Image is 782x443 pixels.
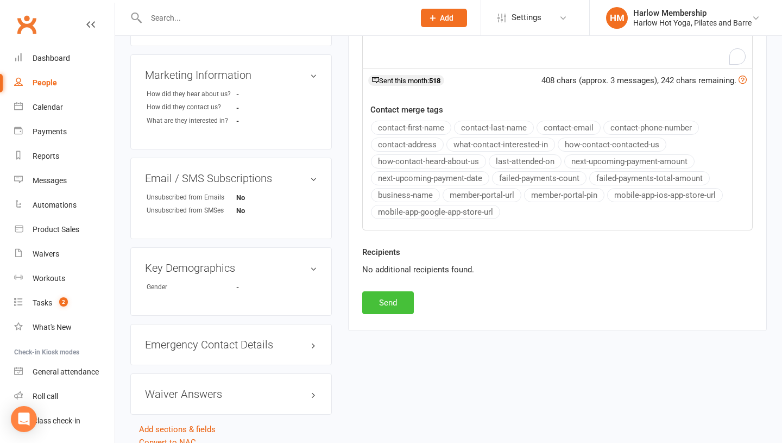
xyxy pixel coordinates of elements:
strong: - [236,117,299,125]
a: Add sections & fields [139,425,216,434]
span: Settings [512,5,541,30]
h3: Key Demographics [145,262,317,274]
a: Clubworx [13,11,40,38]
button: member-portal-url [443,188,521,202]
a: Reports [14,144,115,169]
div: No additional recipients found. [362,263,753,276]
button: next-upcoming-payment-date [371,171,489,185]
button: next-upcoming-payment-amount [564,154,695,169]
div: Unsubscribed from SMSes [147,205,236,216]
div: People [33,78,57,87]
div: 408 chars (approx. 3 messages), 242 chars remaining. [541,74,747,87]
div: Gender [147,282,236,292]
h3: Emergency Contact Details [145,339,317,351]
div: How did they contact us? [147,102,236,113]
div: Harlow Hot Yoga, Pilates and Barre [633,18,752,28]
div: Unsubscribed from Emails [147,192,236,203]
span: 2 [59,297,68,307]
a: Product Sales [14,217,115,242]
button: what-contact-interested-in [446,138,555,152]
button: failed-payments-count [492,171,586,185]
a: General attendance kiosk mode [14,360,115,384]
div: Dashboard [33,54,70,63]
div: Automations [33,201,77,209]
div: Open Intercom Messenger [11,406,37,432]
h3: Email / SMS Subscriptions [145,172,317,184]
strong: - [236,104,299,112]
button: contact-first-name [371,121,451,135]
strong: - [236,90,299,98]
div: Tasks [33,298,52,307]
a: Tasks 2 [14,291,115,315]
h3: Marketing Information [145,69,317,81]
div: What's New [33,323,72,332]
button: contact-email [537,121,601,135]
button: how-contact-heard-about-us [371,154,486,169]
div: Sent this month: [368,75,444,86]
div: What are they interested in? [147,116,236,126]
div: Harlow Membership [633,8,752,18]
a: What's New [14,315,115,340]
h3: Waiver Answers [145,388,317,400]
button: contact-last-name [454,121,534,135]
a: Messages [14,169,115,193]
button: Add [421,9,467,27]
button: how-contact-contacted-us [558,138,666,152]
button: failed-payments-total-amount [589,171,710,185]
button: Send [362,291,414,314]
label: Contact merge tags [370,103,443,116]
div: Workouts [33,274,65,283]
a: People [14,71,115,95]
a: Waivers [14,242,115,266]
a: Class kiosk mode [14,409,115,433]
div: General attendance [33,367,99,376]
button: member-portal-pin [524,188,604,202]
div: How did they hear about us? [147,89,236,99]
div: Product Sales [33,225,79,234]
div: Reports [33,152,59,160]
strong: No [236,194,299,202]
button: business-name [371,188,440,202]
a: Payments [14,120,115,144]
div: Roll call [33,392,58,401]
a: Automations [14,193,115,217]
a: Roll call [14,384,115,409]
a: Calendar [14,95,115,120]
div: HM [606,7,628,29]
div: Calendar [33,103,63,111]
button: contact-address [371,138,444,152]
button: last-attended-on [489,154,562,169]
div: Payments [33,127,67,136]
div: Waivers [33,249,59,258]
strong: 518 [429,77,440,85]
label: Recipients [362,246,400,259]
input: Search... [143,10,407,26]
button: mobile-app-ios-app-store-url [607,188,723,202]
a: Workouts [14,266,115,291]
div: Class check-in [33,416,80,425]
a: Dashboard [14,46,115,71]
span: Add [440,14,453,22]
strong: - [236,283,299,291]
strong: No [236,207,299,215]
button: contact-phone-number [603,121,699,135]
div: Messages [33,176,67,185]
button: mobile-app-google-app-store-url [371,205,500,219]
